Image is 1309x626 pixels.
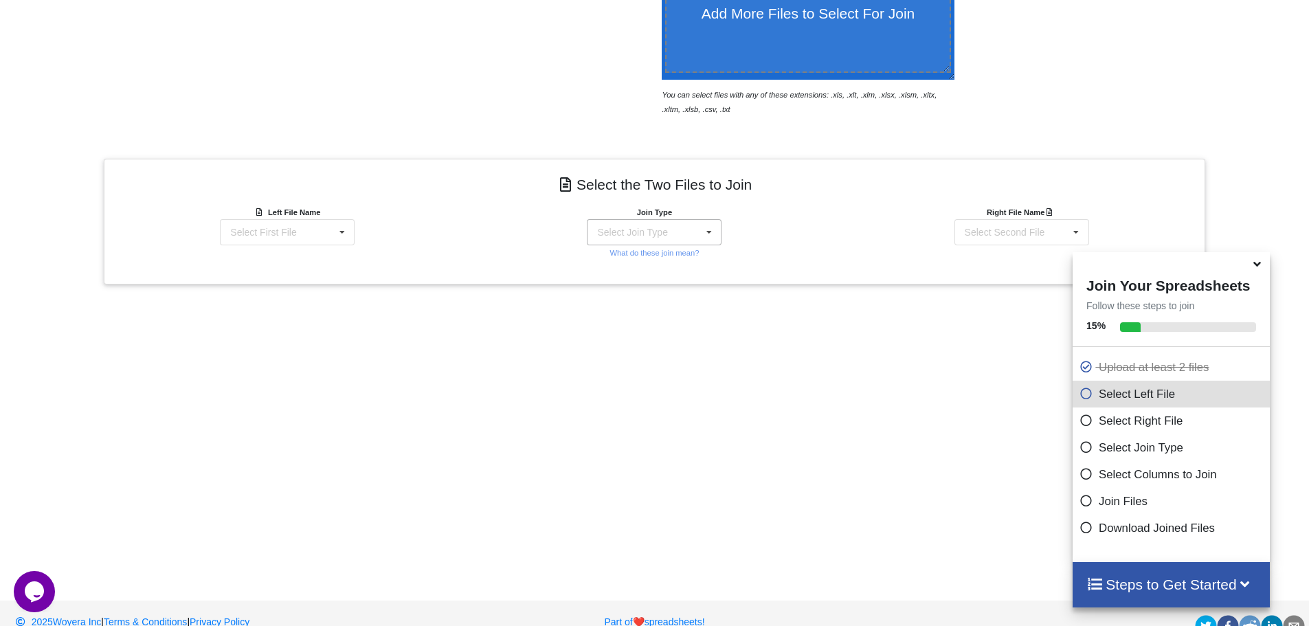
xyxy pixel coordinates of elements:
p: Select Columns to Join [1079,466,1266,483]
p: Follow these steps to join [1073,299,1270,313]
p: Download Joined Files [1079,519,1266,537]
p: Select Left File [1079,385,1266,403]
b: Right File Name [987,208,1056,216]
div: Select Second File [965,227,1045,237]
h4: Select the Two Files to Join [114,169,1195,200]
iframe: chat widget [14,571,58,612]
b: Left File Name [268,208,320,216]
p: Select Join Type [1079,439,1266,456]
div: Select Join Type [597,227,667,237]
span: Add More Files to Select For Join [702,5,915,21]
b: 15 % [1086,320,1106,331]
small: What do these join mean? [609,249,699,257]
p: Upload at least 2 files [1079,359,1266,376]
h4: Join Your Spreadsheets [1073,273,1270,294]
i: You can select files with any of these extensions: .xls, .xlt, .xlm, .xlsx, .xlsm, .xltx, .xltm, ... [662,91,937,113]
p: Join Files [1079,493,1266,510]
p: Select Right File [1079,412,1266,429]
h4: Steps to Get Started [1086,576,1256,593]
b: Join Type [637,208,672,216]
div: Select First File [230,227,296,237]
